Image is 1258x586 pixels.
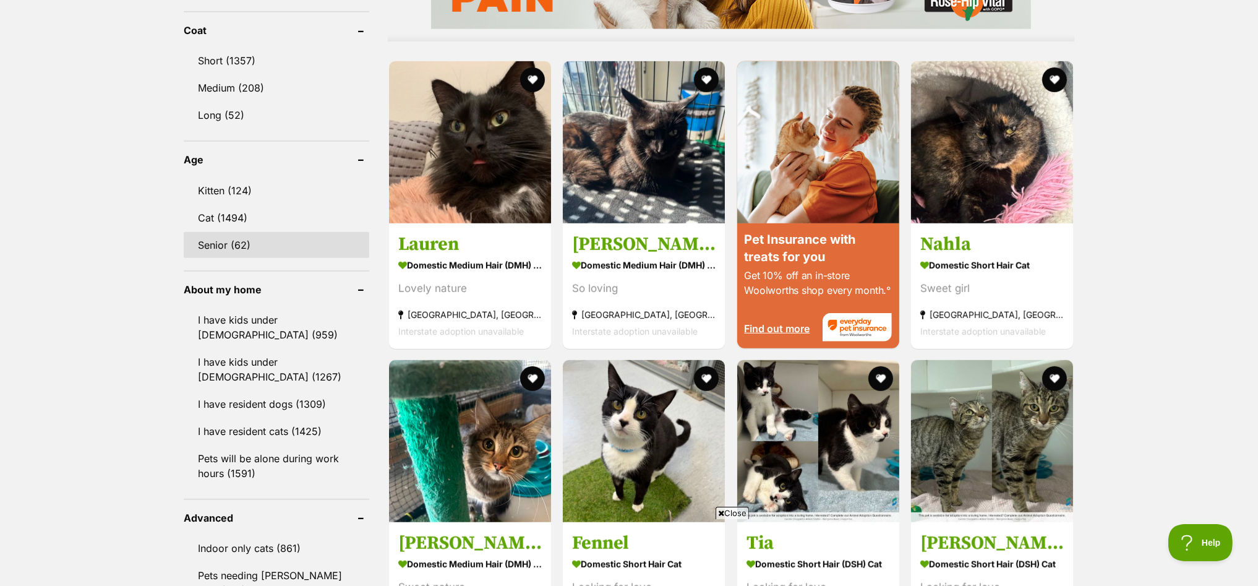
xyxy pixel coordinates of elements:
strong: Domestic Medium Hair (DMH) Cat [398,256,542,274]
a: I have kids under [DEMOGRAPHIC_DATA] (1267) [184,349,369,390]
span: Interstate adoption unavailable [920,325,1046,336]
iframe: Advertisement [329,524,929,580]
header: Coat [184,25,369,36]
button: favourite [520,366,545,391]
button: favourite [868,366,893,391]
a: I have resident dogs (1309) [184,391,369,417]
button: favourite [1042,67,1067,92]
a: I have resident cats (1425) [184,418,369,444]
header: Age [184,154,369,165]
img: Lauren - Domestic Medium Hair (DMH) Cat [389,61,551,223]
strong: Domestic Short Hair (DSH) Cat [920,555,1064,573]
button: favourite [695,67,719,92]
a: Medium (208) [184,75,369,101]
a: I have kids under [DEMOGRAPHIC_DATA] (959) [184,307,369,348]
strong: [GEOGRAPHIC_DATA], [GEOGRAPHIC_DATA] [398,306,542,322]
button: favourite [520,67,545,92]
img: Gloria - Domestic Medium Hair (DMH) Cat [389,360,551,522]
a: Kitten (124) [184,178,369,204]
h3: Lauren [398,232,542,256]
span: Close [716,507,749,519]
img: Nina - Domestic Short Hair (DSH) Cat [911,360,1073,522]
strong: Domestic Short Hair Cat [920,256,1064,274]
div: So loving [572,280,716,296]
header: Advanced [184,512,369,524]
strong: [GEOGRAPHIC_DATA], [GEOGRAPHIC_DATA] [572,306,716,322]
button: favourite [1042,366,1067,391]
img: Fabian - Domestic Medium Hair (DMH) Cat [563,61,725,223]
a: Nahla Domestic Short Hair Cat Sweet girl [GEOGRAPHIC_DATA], [GEOGRAPHIC_DATA] Interstate adoption... [911,223,1073,348]
strong: [GEOGRAPHIC_DATA], [GEOGRAPHIC_DATA] [920,306,1064,322]
a: Lauren Domestic Medium Hair (DMH) Cat Lovely nature [GEOGRAPHIC_DATA], [GEOGRAPHIC_DATA] Intersta... [389,223,551,348]
a: Short (1357) [184,48,369,74]
img: Fennel - Domestic Short Hair Cat [563,360,725,522]
strong: Domestic Medium Hair (DMH) Cat [572,256,716,274]
a: Senior (62) [184,232,369,258]
div: Lovely nature [398,280,542,296]
img: Nahla - Domestic Short Hair Cat [911,61,1073,223]
a: Cat (1494) [184,205,369,231]
h3: [PERSON_NAME] [572,232,716,256]
img: Tia - Domestic Short Hair (DSH) Cat [737,360,899,522]
a: [PERSON_NAME] Domestic Medium Hair (DMH) Cat So loving [GEOGRAPHIC_DATA], [GEOGRAPHIC_DATA] Inter... [563,223,725,348]
span: Interstate adoption unavailable [572,325,698,336]
h3: [PERSON_NAME] [920,532,1064,555]
div: Sweet girl [920,280,1064,296]
span: Interstate adoption unavailable [398,325,524,336]
h3: Nahla [920,232,1064,256]
button: favourite [695,366,719,391]
a: Pets will be alone during work hours (1591) [184,446,369,486]
a: Indoor only cats (861) [184,535,369,561]
a: Long (52) [184,102,369,128]
iframe: Help Scout Beacon - Open [1168,524,1233,561]
header: About my home [184,284,369,295]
